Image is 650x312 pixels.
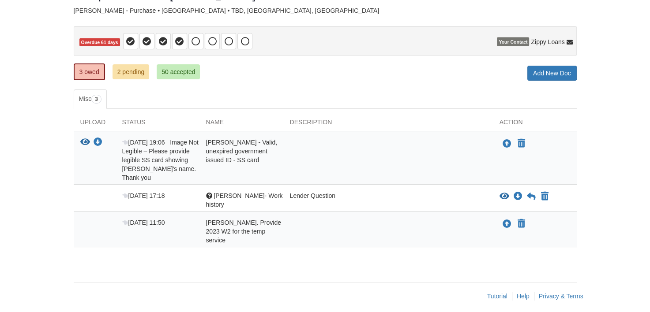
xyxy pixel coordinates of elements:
span: [PERSON_NAME] - Valid, unexpired government issued ID - SS card [206,139,278,163]
div: [PERSON_NAME] - Purchase • [GEOGRAPHIC_DATA] • TBD, [GEOGRAPHIC_DATA], [GEOGRAPHIC_DATA] [74,7,577,15]
button: Upload Mark Bremmer - Valid, unexpired government issued ID - SS card [502,138,512,149]
div: Lender Question [283,191,493,209]
a: 3 owed [74,63,105,80]
a: Add New Doc [527,66,577,81]
a: 50 accepted [157,64,200,79]
div: Upload [74,118,116,131]
span: Zippy Loans [531,37,564,46]
div: Action [493,118,577,131]
button: View Mark Bremmer - Valid, unexpired government issued ID - SS card [80,138,90,147]
button: Declare Mark Bremmer - Valid, unexpired government issued ID - SS card not applicable [517,138,526,149]
span: [DATE] 19:06 [122,139,165,146]
span: 3 [91,95,101,104]
span: [PERSON_NAME]- Work history [206,192,283,208]
a: Privacy & Terms [539,293,583,300]
a: Help [517,293,530,300]
span: Overdue 61 days [79,38,120,47]
a: 2 pending [113,64,150,79]
span: [PERSON_NAME]. Provide 2023 W2 for the temp service [206,219,281,244]
div: Name [199,118,283,131]
div: Status [116,118,199,131]
div: Description [283,118,493,131]
a: Download Mark Bremmer - Valid, unexpired government issued ID - SS card [94,139,102,146]
a: Tutorial [487,293,507,300]
button: Declare Mark Bremmer- Work history not applicable [540,191,549,202]
span: Your Contact [497,37,529,46]
button: Upload Mark Bremmer. Provide 2023 W2 for the temp service [502,218,512,230]
div: – Image Not Legible – Please provide legible SS card showing [PERSON_NAME]'s name. Thank you [116,138,199,182]
span: [DATE] 17:18 [122,192,165,199]
button: Declare Mark Bremmer. Provide 2023 W2 for the temp service not applicable [517,219,526,229]
span: [DATE] 11:50 [122,219,165,226]
button: View Mark Bremmer- Work history [500,192,509,201]
a: Download Mark Bremmer- Work history [514,193,522,200]
a: Misc [74,89,107,109]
